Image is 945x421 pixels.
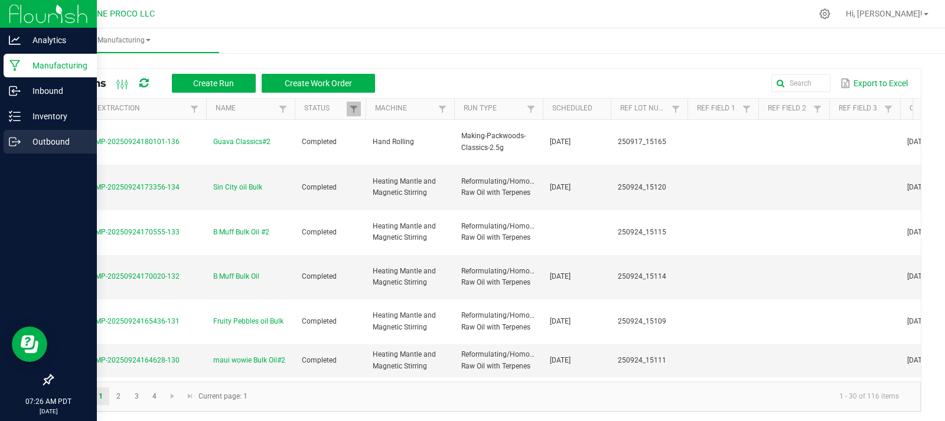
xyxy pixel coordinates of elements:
[881,102,895,116] a: Filter
[435,102,449,116] a: Filter
[618,183,666,191] span: 250924_15120
[669,102,683,116] a: Filter
[618,356,666,364] span: 250924_15111
[697,104,739,113] a: Ref Field 1Sortable
[373,138,414,146] span: Hand Rolling
[164,387,181,405] a: Go to the next page
[771,74,830,92] input: Search
[618,228,666,236] span: 250924_15115
[373,267,436,286] span: Heating Mantle and Magnetic Stirring
[838,73,911,93] button: Export to Excel
[302,272,337,280] span: Completed
[5,396,92,407] p: 07:26 AM PDT
[550,138,571,146] span: [DATE]
[92,387,109,405] a: Page 1
[97,104,187,113] a: ExtractionSortable
[9,34,21,46] inline-svg: Analytics
[302,183,337,191] span: Completed
[21,58,92,73] p: Manufacturing
[213,271,259,282] span: B Muff Bulk Oil
[461,267,557,286] span: Reformulating/Homogenizing Raw Oil with Terpenes
[21,109,92,123] p: Inventory
[9,136,21,148] inline-svg: Outbound
[768,104,810,113] a: Ref Field 2Sortable
[839,104,881,113] a: Ref Field 3Sortable
[193,79,234,88] span: Create Run
[373,350,436,370] span: Heating Mantle and Magnetic Stirring
[95,356,180,364] span: MP-20250924164628-130
[21,84,92,98] p: Inbound
[172,74,256,93] button: Create Run
[620,104,668,113] a: Ref Lot NumberSortable
[461,222,557,241] span: Reformulating/Homogenizing Raw Oil with Terpenes
[213,182,262,193] span: Sin City oil Bulk
[375,104,435,113] a: MachineSortable
[739,102,754,116] a: Filter
[461,177,557,197] span: Reformulating/Homogenizing Raw Oil with Terpenes
[285,79,352,88] span: Create Work Order
[552,104,606,113] a: ScheduledSortable
[550,356,571,364] span: [DATE]
[302,317,337,325] span: Completed
[95,183,180,191] span: MP-20250924173356-134
[302,228,337,236] span: Completed
[168,391,177,401] span: Go to the next page
[302,356,337,364] span: Completed
[213,316,283,327] span: Fruity Pebbles oil Bulk
[95,228,180,236] span: MP-20250924170555-133
[21,33,92,47] p: Analytics
[276,102,290,116] a: Filter
[213,355,285,366] span: maui wowie Bulk Oil#2
[28,35,219,45] span: Manufacturing
[95,272,180,280] span: MP-20250924170020-132
[461,350,557,370] span: Reformulating/Homogenizing Raw Oil with Terpenes
[95,317,180,325] span: MP-20250924165436-131
[187,102,201,116] a: Filter
[9,110,21,122] inline-svg: Inventory
[304,104,346,113] a: StatusSortable
[216,104,275,113] a: NameSortable
[21,135,92,149] p: Outbound
[618,317,666,325] span: 250924_15109
[213,227,269,238] span: B Muff Bulk Oil #2
[373,222,436,241] span: Heating Mantle and Magnetic Stirring
[262,74,375,93] button: Create Work Order
[181,387,198,405] a: Go to the last page
[618,272,666,280] span: 250924_15114
[846,9,923,18] span: Hi, [PERSON_NAME]!
[550,183,571,191] span: [DATE]
[28,28,219,53] a: Manufacturing
[817,8,832,19] div: Manage settings
[12,327,47,362] iframe: Resource center
[810,102,825,116] a: Filter
[9,85,21,97] inline-svg: Inbound
[373,177,436,197] span: Heating Mantle and Magnetic Stirring
[110,387,127,405] a: Page 2
[524,102,538,116] a: Filter
[347,102,361,116] a: Filter
[464,104,523,113] a: Run TypeSortable
[373,311,436,331] span: Heating Mantle and Magnetic Stirring
[146,387,163,405] a: Page 4
[61,73,384,93] div: All Runs
[5,407,92,416] p: [DATE]
[461,132,526,151] span: Making-Packwoods-Classics-2.5g
[618,138,666,146] span: 250917_15165
[461,311,557,331] span: Reformulating/Homogenizing Raw Oil with Terpenes
[213,136,271,148] span: Guava Classics#2
[185,391,195,401] span: Go to the last page
[302,138,337,146] span: Completed
[128,387,145,405] a: Page 3
[53,381,921,412] kendo-pager: Current page: 1
[550,272,571,280] span: [DATE]
[550,317,571,325] span: [DATE]
[86,9,155,19] span: DUNE PROCO LLC
[95,138,180,146] span: MP-20250924180101-136
[9,60,21,71] inline-svg: Manufacturing
[255,387,908,406] kendo-pager-info: 1 - 30 of 116 items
